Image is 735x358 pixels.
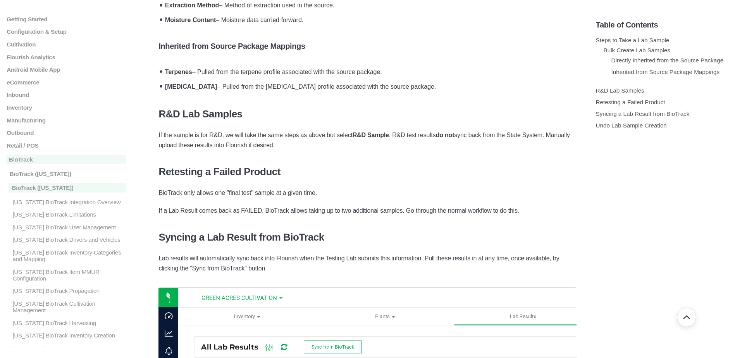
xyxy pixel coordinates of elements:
a: [US_STATE] BioTrack Cultivation Management [6,300,126,313]
p: BioTrack ([US_STATE]) [9,183,127,193]
a: Retesting a Failed Product [596,99,665,105]
p: [US_STATE] BioTrack Cultivation Management [12,300,126,313]
a: [US_STATE] BioTrack User Management [6,224,126,230]
section: Table of Contents [596,8,729,346]
a: Steps to Take a Lab Sample [596,37,670,43]
h3: R&D Lab Samples [158,108,576,120]
p: [US_STATE] BioTrack Drivers and Vehicles [12,236,126,243]
li: – Pulled from the terpene profile associated with the source package. [162,64,576,78]
h5: Table of Contents [596,21,729,29]
a: Directly Inherited from the Source Package [611,57,724,64]
h5: Inherited from Source Package Mappings [158,42,576,51]
strong: Terpenes [165,69,192,75]
strong: R&D Sample [353,132,389,138]
a: Outbound [6,129,126,136]
p: If a Lab Result comes back as FAILED, BioTrack allows taking up to two additional samples. Go thr... [158,206,576,216]
p: [US_STATE] BioTrack Propagation [12,287,126,294]
a: [US_STATE] BioTrack Drivers and Vehicles [6,236,126,243]
a: eCommerce [6,79,126,85]
h3: Retesting a Failed Product [158,166,576,178]
strong: do not [436,132,454,138]
p: [US_STATE] BioTrack Inventory Destruction [12,344,126,351]
li: – Moisture data carried forward. [162,12,576,26]
a: Manufacturing [6,117,126,123]
p: [US_STATE] BioTrack Item MMUR Configuration [12,268,126,281]
a: Retail / POS [6,142,126,148]
p: [US_STATE] BioTrack Harvesting [12,319,126,326]
a: Undo Lab Sample Creation [596,122,667,129]
a: BioTrack [6,155,126,164]
p: If the sample is for R&D, we will take the same steps as above but select . R&D test results sync... [158,130,576,150]
p: Lab results will automatically sync back into Flourish when the Testing Lab submits this informat... [158,253,576,274]
p: [US_STATE] BioTrack Inventory Categories and Mapping [12,249,126,262]
a: [US_STATE] BioTrack Item MMUR Configuration [6,268,126,281]
a: [US_STATE] BioTrack Limitations [6,211,126,218]
p: [US_STATE] BioTrack Inventory Creation [12,332,126,339]
strong: Moisture Content [165,17,216,23]
a: BioTrack ([US_STATE]) [6,170,126,177]
p: [US_STATE] BioTrack Integration Overview [12,198,126,205]
a: Inbound [6,91,126,98]
p: [US_STATE] BioTrack User Management [12,224,126,230]
a: [US_STATE] BioTrack Integration Overview [6,198,126,205]
a: BioTrack ([US_STATE]) [6,183,126,193]
a: Inventory [6,104,126,111]
a: Syncing a Lab Result from BioTrack [596,110,690,117]
a: Android Mobile App [6,66,126,73]
a: R&D Lab Samples [596,87,644,94]
a: Getting Started [6,15,126,22]
h3: Syncing a Lab Result from BioTrack [158,231,576,243]
a: Cultivation [6,41,126,47]
p: BioTrack only allows one "final test" sample at a given time. [158,188,576,198]
strong: Extraction Method [165,2,219,9]
a: [US_STATE] BioTrack Inventory Categories and Mapping [6,249,126,262]
a: Configuration & Setup [6,28,126,35]
p: BioTrack ([US_STATE]) [9,170,127,177]
a: Flourish Analytics [6,53,126,60]
a: Bulk Create Lab Samples [604,47,670,53]
a: [US_STATE] BioTrack Propagation [6,287,126,294]
button: Go back to top of document [677,308,696,327]
a: [US_STATE] BioTrack Inventory Destruction [6,344,126,351]
a: [US_STATE] BioTrack Harvesting [6,319,126,326]
strong: [MEDICAL_DATA] [165,83,217,90]
p: [US_STATE] BioTrack Limitations [12,211,126,218]
li: – Pulled from the [MEDICAL_DATA] profile associated with the source package. [162,78,576,93]
a: Inherited from Source Package Mappings [611,69,720,75]
a: [US_STATE] BioTrack Inventory Creation [6,332,126,339]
